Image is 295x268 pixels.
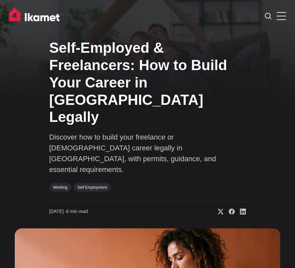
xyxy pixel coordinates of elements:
[212,208,224,215] a: Share on X
[49,183,71,192] a: Working
[224,208,235,215] a: Share on Facebook
[73,183,111,192] a: Self Employment
[9,8,63,24] img: Ikamet home
[49,39,246,126] h1: Self-Employed & Freelancers: How to Build Your Career in [GEOGRAPHIC_DATA] Legally
[49,208,88,215] time: 6 min read
[49,209,66,214] span: [DATE] ∙
[49,132,246,175] p: Discover how to build your freelance or [DEMOGRAPHIC_DATA] career legally in [GEOGRAPHIC_DATA], w...
[235,208,246,215] a: Share on Linkedin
